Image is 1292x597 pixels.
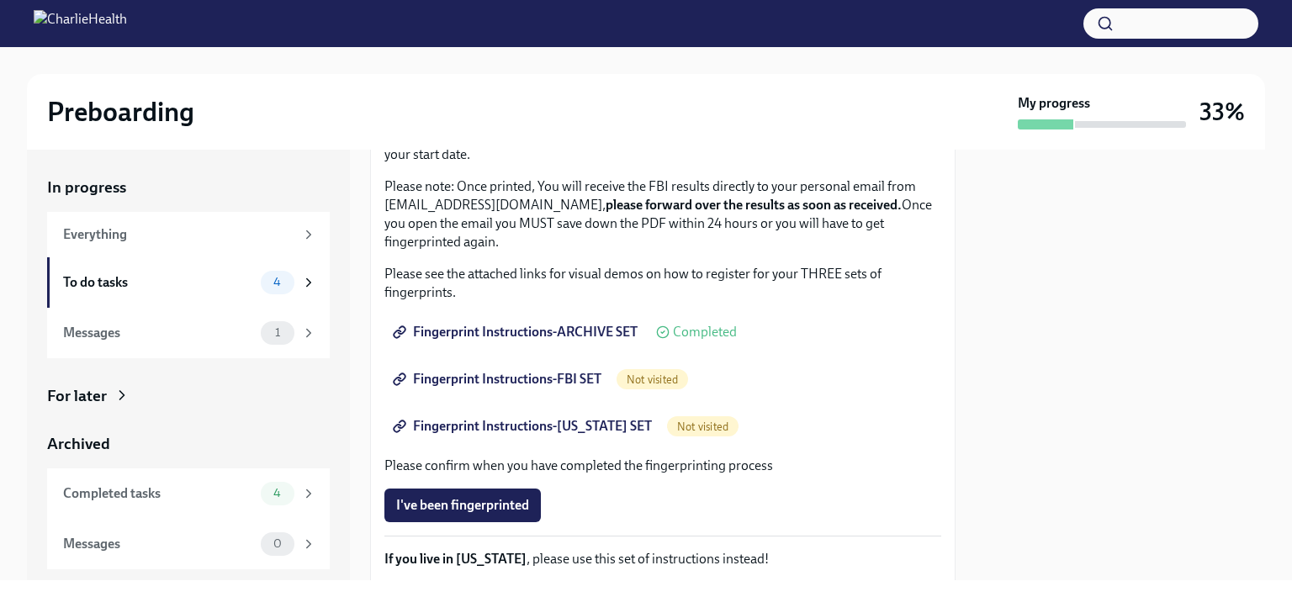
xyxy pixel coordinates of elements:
div: For later [47,385,107,407]
strong: If you live in [US_STATE] [384,551,527,567]
div: To do tasks [63,273,254,292]
a: Archived [47,433,330,455]
span: 1 [265,326,290,339]
span: 0 [263,537,292,550]
a: In progress [47,177,330,198]
span: 4 [263,487,291,499]
a: Fingerprint Instructions-FBI SET [384,362,613,396]
a: To do tasks4 [47,257,330,308]
a: Messages1 [47,308,330,358]
span: Not visited [667,420,739,433]
span: Not visited [617,373,688,386]
div: Everything [63,225,294,244]
strong: My progress [1018,94,1090,113]
a: Completed tasks4 [47,468,330,519]
h3: 33% [1199,97,1245,127]
a: Fingerprint Instructions-[US_STATE] SET [384,409,664,443]
span: Fingerprint Instructions-ARCHIVE SET [396,324,638,341]
h2: Preboarding [47,95,194,129]
p: Please note: Once printed, You will receive the FBI results directly to your personal email from ... [384,177,941,251]
a: Fingerprint Instructions-ARCHIVE SET [384,315,649,349]
div: Messages [63,324,254,342]
a: Everything [47,212,330,257]
span: Fingerprint Instructions-FBI SET [396,371,601,388]
a: For later [47,385,330,407]
p: Please confirm when you have completed the fingerprinting process [384,457,941,475]
span: Fingerprint Instructions-[US_STATE] SET [396,418,652,435]
span: 4 [263,276,291,288]
p: , please use this set of instructions instead! [384,550,941,568]
img: CharlieHealth [34,10,127,37]
a: Messages0 [47,519,330,569]
strong: please forward over the results as soon as received. [606,197,902,213]
div: Messages [63,535,254,553]
button: I've been fingerprinted [384,489,541,522]
span: Completed [673,325,737,339]
div: Completed tasks [63,484,254,503]
span: I've been fingerprinted [396,497,529,514]
p: Please see the attached links for visual demos on how to register for your THREE sets of fingerpr... [384,265,941,302]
